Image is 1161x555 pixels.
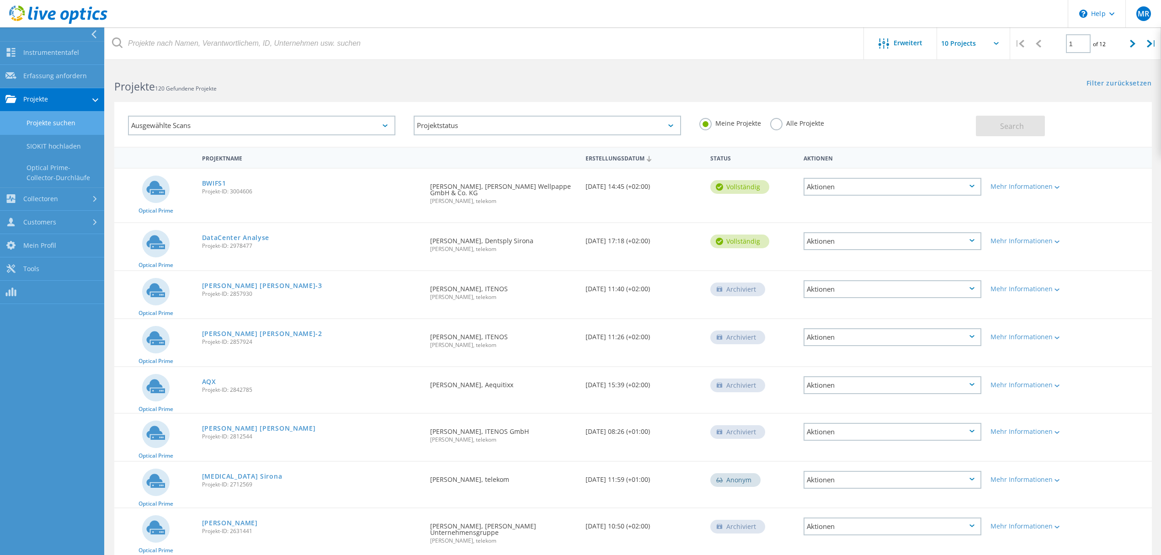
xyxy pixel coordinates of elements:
a: Live Optics Dashboard [9,19,107,26]
div: Aktionen [804,178,981,196]
div: Aktionen [804,232,981,250]
div: [DATE] 15:39 (+02:00) [581,367,705,397]
span: Optical Prime [138,208,173,213]
div: [PERSON_NAME], Dentsply Sirona [426,223,581,261]
span: Projekt-ID: 2812544 [202,434,421,439]
div: Anonym [710,473,761,487]
span: [PERSON_NAME], telekom [430,246,577,252]
div: vollständig [710,235,769,248]
svg: \n [1079,10,1087,18]
span: [PERSON_NAME], telekom [430,538,577,544]
label: Alle Projekte [770,118,824,127]
label: Meine Projekte [699,118,761,127]
div: Erstellungsdatum [581,149,705,166]
div: [DATE] 10:50 (+02:00) [581,508,705,539]
div: [DATE] 11:40 (+02:00) [581,271,705,301]
div: Archiviert [710,283,765,296]
span: Optical Prime [138,501,173,507]
a: [PERSON_NAME] [202,520,258,526]
div: Aktionen [804,471,981,489]
span: Projekt-ID: 2978477 [202,243,421,249]
span: Optical Prime [138,548,173,553]
span: Optical Prime [138,453,173,459]
div: Archiviert [710,520,765,534]
div: [PERSON_NAME], ITENOS [426,271,581,309]
div: [DATE] 14:45 (+02:00) [581,169,705,199]
div: Mehr Informationen [991,286,1065,292]
a: [PERSON_NAME] [PERSON_NAME]-2 [202,331,322,337]
div: Aktionen [804,423,981,441]
span: [PERSON_NAME], telekom [430,342,577,348]
span: MR [1138,10,1149,17]
div: Ausgewählte Scans [128,116,395,135]
div: Aktionen [804,280,981,298]
span: Projekt-ID: 2842785 [202,387,421,393]
div: Mehr Informationen [991,428,1065,435]
div: [PERSON_NAME], ITENOS GmbH [426,414,581,452]
a: [PERSON_NAME] [PERSON_NAME] [202,425,316,432]
a: BWIFS1 [202,180,226,187]
span: Projekt-ID: 2857924 [202,339,421,345]
div: Projektstatus [414,116,681,135]
a: DataCenter Analyse [202,235,270,241]
span: Optical Prime [138,358,173,364]
a: [PERSON_NAME] [PERSON_NAME]-3 [202,283,322,289]
span: Optical Prime [138,406,173,412]
span: Projekt-ID: 2712569 [202,482,421,487]
div: Mehr Informationen [991,238,1065,244]
span: [PERSON_NAME], telekom [430,294,577,300]
button: Search [976,116,1045,136]
div: Projektname [197,149,426,166]
div: [PERSON_NAME], ITENOS [426,319,581,357]
span: Optical Prime [138,262,173,268]
div: Archiviert [710,379,765,392]
a: Filter zurücksetzen [1086,80,1152,88]
div: [PERSON_NAME], Aequitixx [426,367,581,397]
div: Mehr Informationen [991,523,1065,529]
div: [DATE] 08:26 (+01:00) [581,414,705,444]
div: Aktionen [799,149,986,166]
div: Mehr Informationen [991,476,1065,483]
div: | [1142,27,1161,60]
span: [PERSON_NAME], telekom [430,198,577,204]
span: of 12 [1093,40,1106,48]
div: Archiviert [710,425,765,439]
div: [PERSON_NAME], [PERSON_NAME] Wellpappe GmbH & Co. KG [426,169,581,213]
div: Aktionen [804,518,981,535]
span: Search [1000,121,1024,131]
div: [DATE] 11:26 (+02:00) [581,319,705,349]
b: Projekte [114,79,155,94]
div: Archiviert [710,331,765,344]
div: | [1010,27,1029,60]
div: Mehr Informationen [991,334,1065,340]
div: [PERSON_NAME], telekom [426,462,581,492]
div: Aktionen [804,328,981,346]
div: vollständig [710,180,769,194]
div: [DATE] 17:18 (+02:00) [581,223,705,253]
span: Projekt-ID: 2631441 [202,528,421,534]
div: [PERSON_NAME], [PERSON_NAME] Unternehmensgruppe [426,508,581,553]
div: Mehr Informationen [991,382,1065,388]
span: Projekt-ID: 3004606 [202,189,421,194]
span: 120 Gefundene Projekte [155,85,217,92]
span: Erweitert [894,40,922,46]
div: Status [706,149,799,166]
div: [DATE] 11:59 (+01:00) [581,462,705,492]
span: Optical Prime [138,310,173,316]
span: [PERSON_NAME], telekom [430,437,577,443]
span: Projekt-ID: 2857930 [202,291,421,297]
div: Aktionen [804,376,981,394]
a: [MEDICAL_DATA] Sirona [202,473,282,480]
a: AQX [202,379,216,385]
input: Projekte nach Namen, Verantwortlichem, ID, Unternehmen usw. suchen [105,27,864,59]
div: Mehr Informationen [991,183,1065,190]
